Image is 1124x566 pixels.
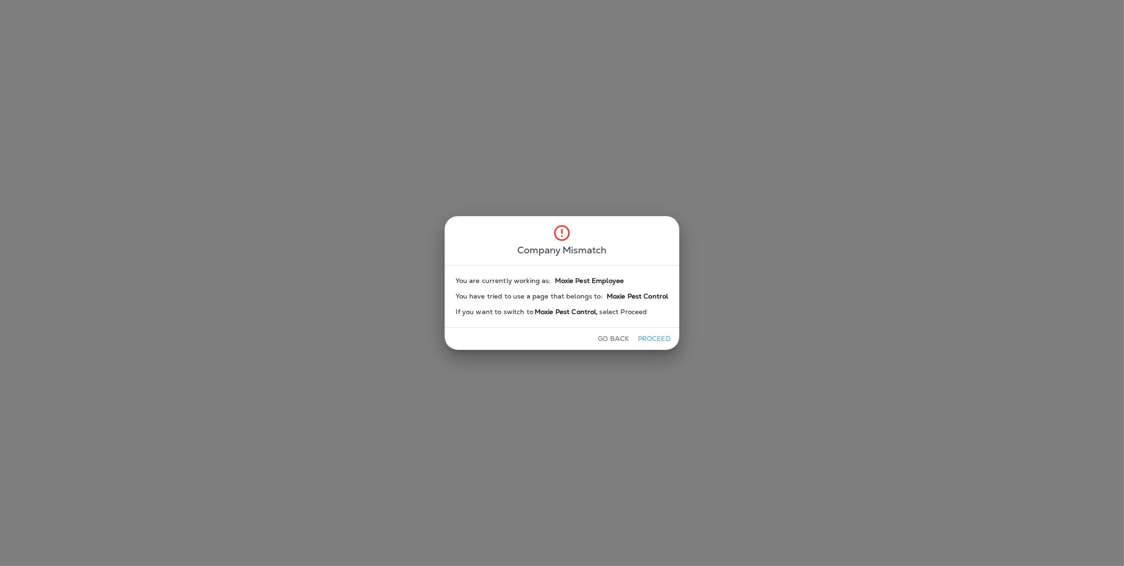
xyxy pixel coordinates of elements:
[600,308,647,316] span: select Proceed
[555,277,624,285] span: Moxie Pest Employee
[456,308,533,316] span: If you want to switch to
[594,332,633,346] button: Go Back
[533,308,600,316] span: Moxie Pest Control ,
[607,292,668,300] span: Moxie Pest Control
[636,332,672,346] button: Proceed
[456,277,551,285] span: You are currently working as:
[518,243,607,258] span: Company Mismatch
[456,292,603,300] span: You have tried to use a page that belongs to:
